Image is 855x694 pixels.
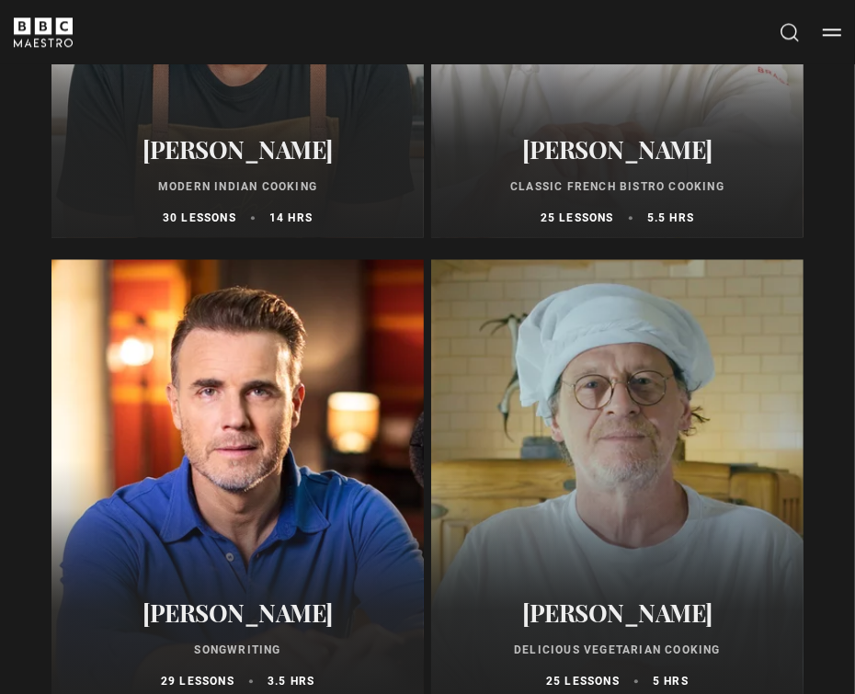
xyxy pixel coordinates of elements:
h2: [PERSON_NAME] [63,598,413,627]
p: Delicious Vegetarian Cooking [442,642,792,658]
svg: BBC Maestro [14,17,73,47]
p: 5 hrs [653,673,689,689]
p: 25 lessons [541,210,614,226]
h2: [PERSON_NAME] [442,135,792,164]
p: 3.5 hrs [268,673,314,689]
p: 29 lessons [161,673,234,689]
h2: [PERSON_NAME] [442,598,792,627]
button: Toggle navigation [823,23,841,41]
p: 30 lessons [163,210,236,226]
p: 25 lessons [546,673,620,689]
p: Modern Indian Cooking [63,178,413,195]
p: 14 hrs [269,210,313,226]
h2: [PERSON_NAME] [63,135,413,164]
p: 5.5 hrs [647,210,694,226]
p: Classic French Bistro Cooking [442,178,792,195]
p: Songwriting [63,642,413,658]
